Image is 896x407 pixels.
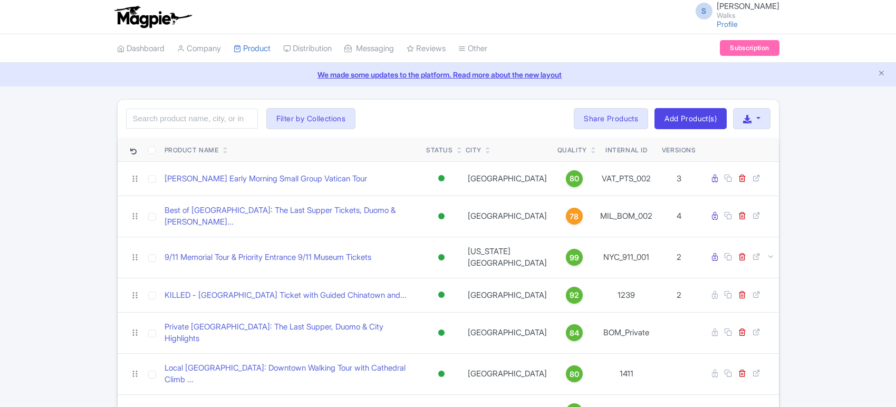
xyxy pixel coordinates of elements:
[426,146,453,155] div: Status
[458,34,487,63] a: Other
[595,353,658,394] td: 1411
[654,108,727,129] a: Add Product(s)
[717,12,779,19] small: Walks
[165,289,407,302] a: KILLED - [GEOGRAPHIC_DATA] Ticket with Guided Chinatown and...
[717,20,738,28] a: Profile
[283,34,332,63] a: Distribution
[436,250,447,265] div: Active
[436,171,447,186] div: Active
[595,138,658,162] th: Internal ID
[461,237,553,278] td: [US_STATE][GEOGRAPHIC_DATA]
[165,173,367,185] a: [PERSON_NAME] Early Morning Small Group Vatican Tour
[436,287,447,303] div: Active
[677,290,681,300] span: 2
[595,237,658,278] td: NYC_911_001
[557,170,591,187] a: 80
[595,278,658,312] td: 1239
[696,3,712,20] span: S
[677,252,681,262] span: 2
[570,211,579,222] span: 78
[126,109,258,129] input: Search product name, city, or interal id
[557,365,591,382] a: 80
[461,353,553,394] td: [GEOGRAPHIC_DATA]
[461,312,553,353] td: [GEOGRAPHIC_DATA]
[177,34,221,63] a: Company
[878,68,885,80] button: Close announcement
[6,69,890,80] a: We made some updates to the platform. Read more about the new layout
[557,287,591,304] a: 92
[720,40,779,56] a: Subscription
[658,138,700,162] th: Versions
[570,327,579,339] span: 84
[436,366,447,382] div: Active
[466,146,481,155] div: City
[557,249,591,266] a: 99
[165,146,219,155] div: Product Name
[570,289,579,301] span: 92
[117,34,165,63] a: Dashboard
[570,173,579,185] span: 80
[234,34,271,63] a: Product
[112,5,194,28] img: logo-ab69f6fb50320c5b225c76a69d11143b.png
[557,208,591,225] a: 78
[266,108,356,129] button: Filter by Collections
[677,211,681,221] span: 4
[595,312,658,353] td: BOM_Private
[407,34,446,63] a: Reviews
[461,278,553,312] td: [GEOGRAPHIC_DATA]
[557,146,587,155] div: Quality
[717,1,779,11] span: [PERSON_NAME]
[574,108,648,129] a: Share Products
[557,324,591,341] a: 84
[165,362,418,386] a: Local [GEOGRAPHIC_DATA]: Downtown Walking Tour with Cathedral Climb ...
[570,252,579,264] span: 99
[165,205,418,228] a: Best of [GEOGRAPHIC_DATA]: The Last Supper Tickets, Duomo & [PERSON_NAME]...
[165,251,371,264] a: 9/11 Memorial Tour & Priority Entrance 9/11 Museum Tickets
[436,209,447,224] div: Active
[595,196,658,237] td: MIL_BOM_002
[570,369,579,380] span: 80
[344,34,394,63] a: Messaging
[436,325,447,341] div: Active
[461,161,553,196] td: [GEOGRAPHIC_DATA]
[595,161,658,196] td: VAT_PTS_002
[689,2,779,19] a: S [PERSON_NAME] Walks
[165,321,418,345] a: Private [GEOGRAPHIC_DATA]: The Last Supper, Duomo & City Highlights
[461,196,553,237] td: [GEOGRAPHIC_DATA]
[677,173,681,183] span: 3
